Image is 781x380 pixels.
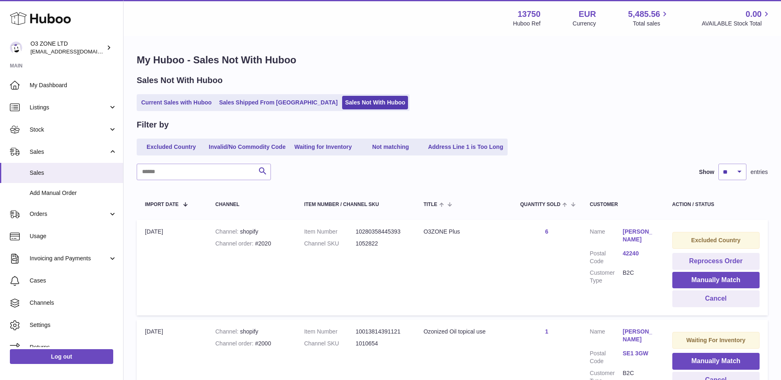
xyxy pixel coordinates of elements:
strong: Channel [215,228,240,235]
span: entries [751,168,768,176]
span: Sales [30,169,117,177]
h2: Sales Not With Huboo [137,75,223,86]
div: Huboo Ref [513,20,541,28]
span: 5,485.56 [628,9,660,20]
span: AVAILABLE Stock Total [702,20,771,28]
span: My Dashboard [30,81,117,89]
div: O3ZONE Plus [424,228,504,236]
label: Show [699,168,714,176]
span: Sales [30,148,108,156]
dd: 1010654 [356,340,407,348]
strong: Excluded Country [691,237,741,243]
dt: Name [590,328,623,345]
span: Usage [30,232,117,240]
div: Channel [215,202,288,207]
a: [PERSON_NAME] [623,228,656,243]
strong: Channel order [215,240,255,247]
strong: EUR [578,9,596,20]
td: [DATE] [137,220,207,315]
div: shopify [215,328,288,336]
a: Waiting for Inventory [290,140,356,154]
a: [PERSON_NAME] [623,328,656,343]
dt: Name [590,228,623,246]
span: Orders [30,210,108,218]
h2: Filter by [137,119,169,130]
dt: Channel SKU [304,340,356,348]
span: [EMAIL_ADDRESS][DOMAIN_NAME] [30,48,121,55]
a: Log out [10,349,113,364]
dd: 1052822 [356,240,407,248]
img: hello@o3zoneltd.co.uk [10,42,22,54]
a: Invalid/No Commodity Code [206,140,289,154]
a: Excluded Country [138,140,204,154]
span: Add Manual Order [30,189,117,197]
div: Customer [590,202,656,207]
a: 5,485.56 Total sales [628,9,670,28]
button: Cancel [672,290,760,307]
dd: B2C [623,269,656,285]
span: Listings [30,104,108,111]
dd: 10013814391121 [356,328,407,336]
strong: 13750 [518,9,541,20]
button: Manually Match [672,353,760,370]
h1: My Huboo - Sales Not With Huboo [137,53,768,67]
strong: Channel order [215,340,255,347]
div: O3 ZONE LTD [30,40,105,56]
button: Reprocess Order [672,253,760,270]
div: #2000 [215,340,288,348]
dt: Customer Type [590,269,623,285]
span: Invoicing and Payments [30,255,108,262]
span: Cases [30,277,117,285]
span: Quantity Sold [520,202,560,207]
span: 0.00 [746,9,762,20]
a: 42240 [623,250,656,257]
span: Settings [30,321,117,329]
span: Import date [145,202,179,207]
div: #2020 [215,240,288,248]
dd: 10280358445393 [356,228,407,236]
div: Ozonized Oil topical use [424,328,504,336]
a: Address Line 1 is Too Long [425,140,506,154]
a: 0.00 AVAILABLE Stock Total [702,9,771,28]
div: Item Number / Channel SKU [304,202,407,207]
dt: Channel SKU [304,240,356,248]
strong: Waiting For Inventory [686,337,745,343]
dt: Item Number [304,228,356,236]
a: SE1 3GW [623,350,656,357]
a: Sales Not With Huboo [342,96,408,109]
div: Action / Status [672,202,760,207]
a: Not matching [358,140,424,154]
span: Title [424,202,437,207]
dt: Postal Code [590,250,623,265]
a: Sales Shipped From [GEOGRAPHIC_DATA] [216,96,340,109]
a: 6 [545,228,548,235]
span: Channels [30,299,117,307]
span: Total sales [633,20,669,28]
span: Returns [30,343,117,351]
a: Current Sales with Huboo [138,96,214,109]
a: 1 [545,328,548,335]
span: Stock [30,126,108,134]
div: shopify [215,228,288,236]
dt: Item Number [304,328,356,336]
strong: Channel [215,328,240,335]
dt: Postal Code [590,350,623,365]
div: Currency [573,20,596,28]
button: Manually Match [672,272,760,289]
